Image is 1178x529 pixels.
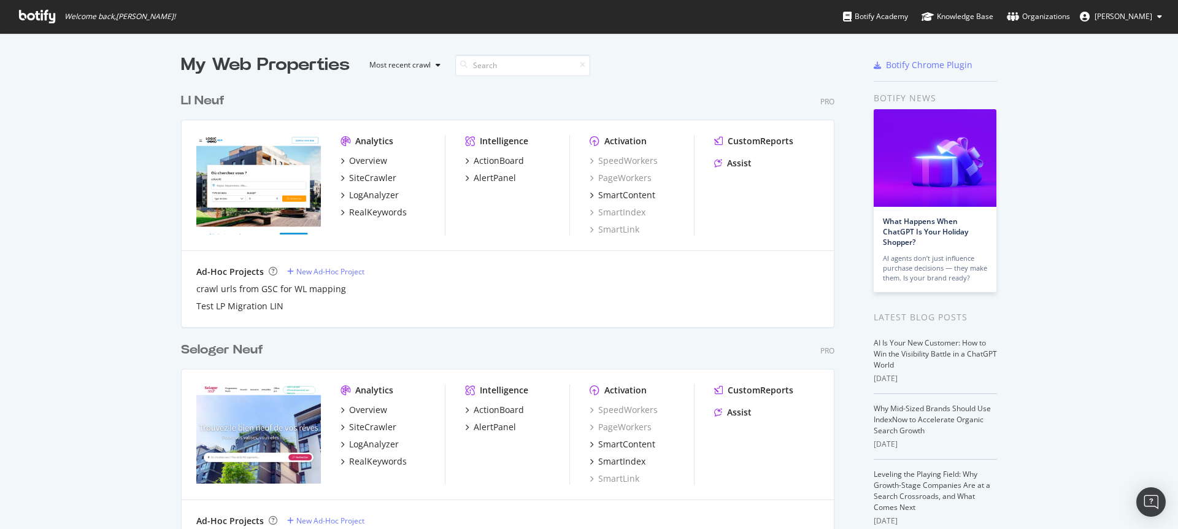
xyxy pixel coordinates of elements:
div: Open Intercom Messenger [1136,487,1166,517]
div: Ad-Hoc Projects [196,515,264,527]
a: SmartContent [590,438,655,450]
div: SmartIndex [598,455,645,468]
div: AlertPanel [474,421,516,433]
a: SmartContent [590,189,655,201]
a: SiteCrawler [341,172,396,184]
a: Why Mid-Sized Brands Should Use IndexNow to Accelerate Organic Search Growth [874,403,991,436]
div: RealKeywords [349,206,407,218]
a: Leveling the Playing Field: Why Growth-Stage Companies Are at a Search Crossroads, and What Comes... [874,469,990,512]
div: Intelligence [480,135,528,147]
a: New Ad-Hoc Project [287,515,364,526]
img: selogerneuf.com [196,384,321,484]
a: AlertPanel [465,421,516,433]
div: ActionBoard [474,155,524,167]
a: New Ad-Hoc Project [287,266,364,277]
a: SmartLink [590,223,639,236]
div: Analytics [355,135,393,147]
a: SpeedWorkers [590,404,658,416]
div: Intelligence [480,384,528,396]
button: Most recent crawl [360,55,445,75]
div: Seloger Neuf [181,341,263,359]
a: SpeedWorkers [590,155,658,167]
input: Search [455,55,590,76]
a: What Happens When ChatGPT Is Your Holiday Shopper? [883,216,968,247]
span: Kruse Andreas [1095,11,1152,21]
a: LI Neuf [181,92,229,110]
div: Most recent crawl [369,61,431,69]
a: LogAnalyzer [341,438,399,450]
img: What Happens When ChatGPT Is Your Holiday Shopper? [874,109,996,207]
a: Botify Chrome Plugin [874,59,972,71]
a: Seloger Neuf [181,341,268,359]
div: AlertPanel [474,172,516,184]
div: Activation [604,384,647,396]
a: SmartLink [590,473,639,485]
div: Pro [820,96,834,107]
div: Knowledge Base [922,10,993,23]
div: SiteCrawler [349,421,396,433]
a: Assist [714,157,752,169]
div: SiteCrawler [349,172,396,184]
a: LogAnalyzer [341,189,399,201]
a: RealKeywords [341,455,407,468]
a: ActionBoard [465,155,524,167]
div: Analytics [355,384,393,396]
a: SmartIndex [590,455,645,468]
a: PageWorkers [590,172,652,184]
div: New Ad-Hoc Project [296,266,364,277]
a: AlertPanel [465,172,516,184]
div: New Ad-Hoc Project [296,515,364,526]
div: Overview [349,155,387,167]
div: Organizations [1007,10,1070,23]
a: ActionBoard [465,404,524,416]
div: CustomReports [728,384,793,396]
div: [DATE] [874,439,997,450]
div: [DATE] [874,373,997,384]
a: Overview [341,404,387,416]
div: Botify news [874,91,997,105]
div: Overview [349,404,387,416]
div: SmartContent [598,438,655,450]
a: AI Is Your New Customer: How to Win the Visibility Battle in a ChatGPT World [874,338,997,370]
div: RealKeywords [349,455,407,468]
button: [PERSON_NAME] [1070,7,1172,26]
a: Assist [714,406,752,419]
span: Welcome back, [PERSON_NAME] ! [64,12,175,21]
div: Botify Academy [843,10,908,23]
div: Assist [727,157,752,169]
a: RealKeywords [341,206,407,218]
div: Assist [727,406,752,419]
div: LogAnalyzer [349,438,399,450]
img: neuf.logic-immo.com [196,135,321,234]
div: SmartContent [598,189,655,201]
div: My Web Properties [181,53,350,77]
a: SmartIndex [590,206,645,218]
div: Ad-Hoc Projects [196,266,264,278]
a: Test LP Migration LIN [196,300,283,312]
a: CustomReports [714,384,793,396]
div: LogAnalyzer [349,189,399,201]
div: Pro [820,346,834,356]
div: Latest Blog Posts [874,311,997,324]
div: Activation [604,135,647,147]
div: Botify Chrome Plugin [886,59,972,71]
div: LI Neuf [181,92,225,110]
a: Overview [341,155,387,167]
a: PageWorkers [590,421,652,433]
div: ActionBoard [474,404,524,416]
div: AI agents don’t just influence purchase decisions — they make them. Is your brand ready? [883,253,987,283]
a: SiteCrawler [341,421,396,433]
div: CustomReports [728,135,793,147]
a: crawl urls from GSC for WL mapping [196,283,346,295]
a: CustomReports [714,135,793,147]
div: [DATE] [874,515,997,527]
